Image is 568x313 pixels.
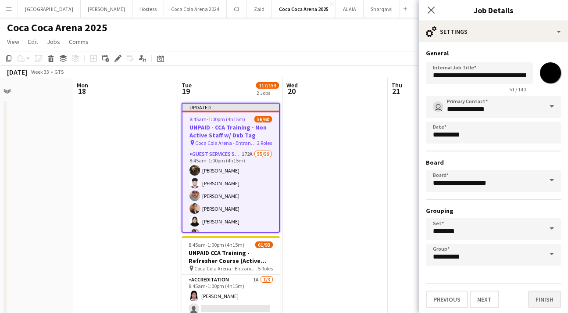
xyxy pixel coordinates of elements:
[285,86,298,96] span: 20
[43,36,64,47] a: Jobs
[182,249,280,265] h3: UNPAID CCA Training - Refresher Course (Active Staff)
[470,291,499,308] button: Next
[254,116,272,122] span: 56/60
[7,21,107,34] h1: Coca Coca Arena 2025
[132,0,164,18] button: Hostess
[419,4,568,16] h3: Job Details
[390,86,402,96] span: 21
[336,0,364,18] button: ALAIA
[182,123,279,139] h3: UNPAID - CCA Training - Non Active Staff w/ Dxb Tag
[77,81,88,89] span: Mon
[65,36,92,47] a: Comms
[247,0,272,18] button: Zaid
[182,81,192,89] span: Tue
[81,0,132,18] button: [PERSON_NAME]
[502,86,533,93] span: 51 / 140
[426,207,561,215] h3: Grouping
[391,81,402,89] span: Thu
[29,68,51,75] span: Week 33
[164,0,227,18] button: Coca Cola Arena 2024
[227,0,247,18] button: C3
[194,265,258,272] span: Coca Cola Arena - Entrance F
[364,0,400,18] button: Sharqawi
[7,68,27,76] div: [DATE]
[426,158,561,166] h3: Board
[272,0,336,18] button: Coca Coca Arena 2025
[54,68,64,75] div: GTS
[182,104,279,111] div: Updated
[25,36,42,47] a: Edit
[258,265,273,272] span: 5 Roles
[286,81,298,89] span: Wed
[75,86,88,96] span: 18
[7,38,19,46] span: View
[180,86,192,96] span: 19
[69,38,89,46] span: Comms
[47,38,60,46] span: Jobs
[528,291,561,308] button: Finish
[4,36,23,47] a: View
[426,291,468,308] button: Previous
[18,0,81,18] button: [GEOGRAPHIC_DATA]
[182,103,280,233] app-job-card: Updated8:45am-1:00pm (4h15m)56/60UNPAID - CCA Training - Non Active Staff w/ Dxb Tag Coca Cola Ar...
[257,90,279,96] div: 2 Jobs
[28,38,38,46] span: Edit
[256,82,279,89] span: 117/153
[257,140,272,146] span: 2 Roles
[189,116,245,122] span: 8:45am-1:00pm (4h15m)
[189,241,244,248] span: 8:45am-1:00pm (4h15m)
[419,21,568,42] div: Settings
[426,49,561,57] h3: General
[195,140,257,146] span: Coca Cola Arena - Entrance F
[255,241,273,248] span: 61/93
